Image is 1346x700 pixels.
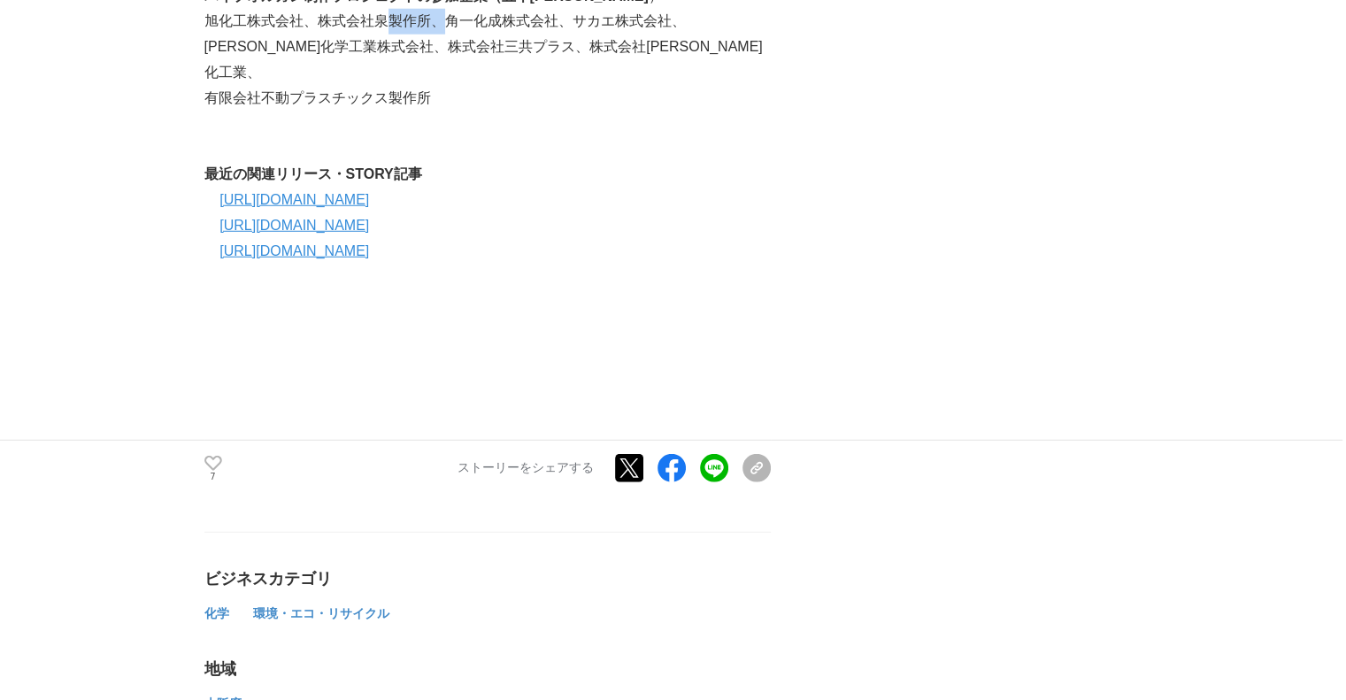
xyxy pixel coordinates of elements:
p: 有限会社不動プラスチックス製作所 [204,86,771,112]
p: ストーリーをシェアする [458,460,594,476]
strong: 最近の関連リリース・STORY記事 [204,166,422,181]
p: [PERSON_NAME]化学工業株式会社、株式会社三共プラス、株式会社[PERSON_NAME]化工業、 [204,35,771,86]
a: [URL][DOMAIN_NAME] [219,192,369,207]
a: 化学 [204,610,232,619]
p: 旭化工株式会社、株式会社泉製作所、角一化成株式会社、サカエ株式会社、 [204,9,771,35]
a: [URL][DOMAIN_NAME] [219,218,369,233]
div: ビジネスカテゴリ [204,568,771,589]
p: 7 [204,473,222,481]
span: 化学 [204,606,229,620]
a: [URL][DOMAIN_NAME] [219,243,369,258]
a: 環境・エコ・リサイクル [253,610,389,619]
div: 地域 [204,658,771,680]
span: 環境・エコ・リサイクル [253,606,389,620]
